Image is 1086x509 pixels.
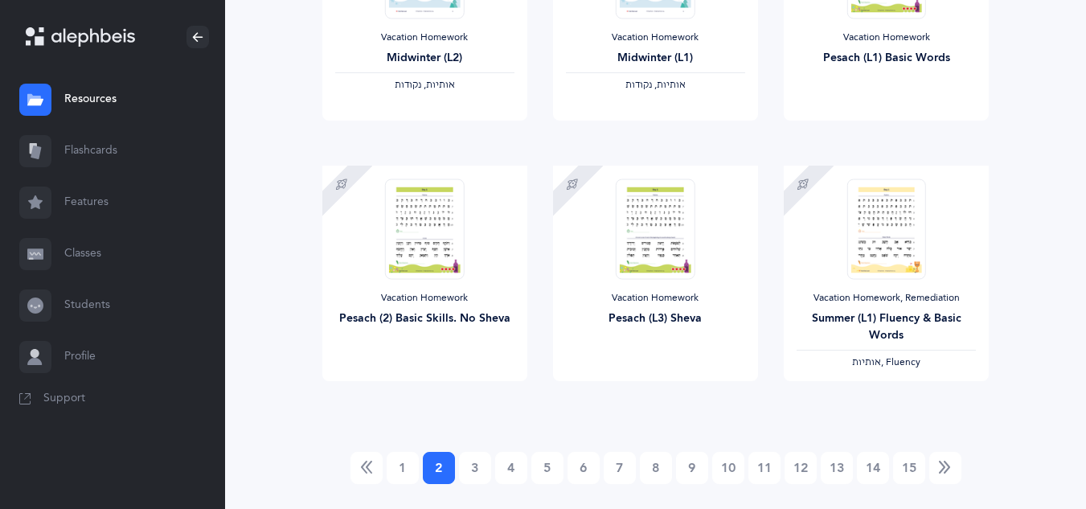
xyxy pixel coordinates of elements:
span: Support [43,391,85,407]
div: Vacation Homework [335,292,514,305]
a: 1 [387,452,419,484]
a: 13 [821,452,853,484]
span: ‫אותיות, נקודות‬ [395,79,455,90]
a: 8 [640,452,672,484]
div: Summer (L1) Fluency & Basic Words [797,310,976,344]
div: Vacation Homework, Remediation [797,292,976,305]
div: Vacation Homework [566,292,745,305]
a: 3 [459,452,491,484]
div: , Fluency [797,356,976,369]
a: 2 [423,452,455,484]
a: Next [929,452,961,484]
a: 5 [531,452,563,484]
div: Midwinter (L1) [566,50,745,67]
a: 9 [676,452,708,484]
div: Pesach (L3) Sheva [566,310,745,327]
span: ‫אותיות, נקודות‬ [625,79,686,90]
img: Pesach_L3_Sheva_EN_thumbnail_1743019963.png [616,179,695,279]
img: Pesach_L2_Skills.No_Sheva_EN_thumbnail_1743020038.png [385,179,464,279]
a: 10 [712,452,744,484]
div: Midwinter (L2) [335,50,514,67]
div: Vacation Homework [335,31,514,44]
a: 11 [748,452,781,484]
a: 15 [893,452,925,484]
a: 12 [785,452,817,484]
div: Pesach (2) Basic Skills. No Sheva [335,310,514,327]
span: ‫אותיות‬ [852,356,881,367]
div: Vacation Homework [797,31,976,44]
a: 14 [857,452,889,484]
div: Pesach (L1) Basic Words [797,50,976,67]
div: Vacation Homework [566,31,745,44]
img: Summer_L1_Fluency.Basic_words_EN_thumbnail_1718378988.png [847,179,926,279]
a: 4 [495,452,527,484]
a: Previous [350,452,383,484]
a: 6 [568,452,600,484]
a: 7 [604,452,636,484]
